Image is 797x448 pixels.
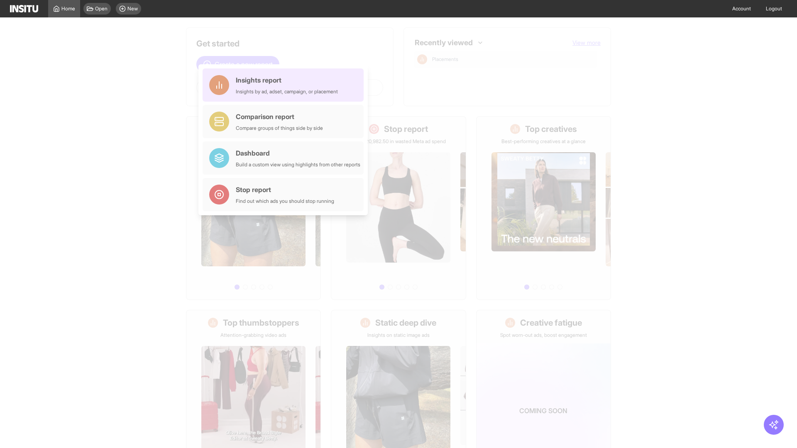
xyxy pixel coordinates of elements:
[236,112,323,122] div: Comparison report
[236,148,360,158] div: Dashboard
[236,75,338,85] div: Insights report
[61,5,75,12] span: Home
[10,5,38,12] img: Logo
[95,5,108,12] span: Open
[236,198,334,205] div: Find out which ads you should stop running
[236,88,338,95] div: Insights by ad, adset, campaign, or placement
[127,5,138,12] span: New
[236,161,360,168] div: Build a custom view using highlights from other reports
[236,125,323,131] div: Compare groups of things side by side
[236,185,334,195] div: Stop report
